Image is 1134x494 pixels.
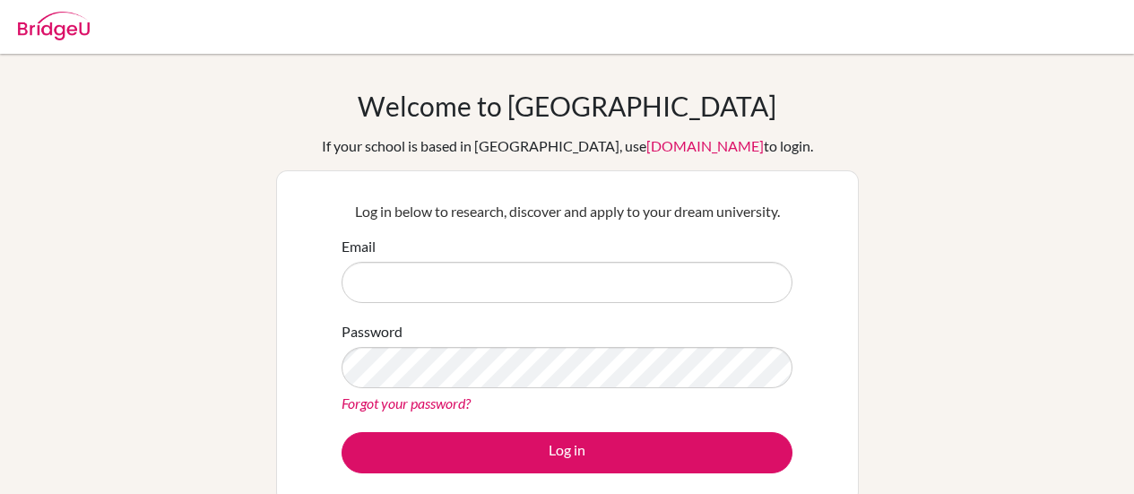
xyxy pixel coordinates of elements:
[342,201,792,222] p: Log in below to research, discover and apply to your dream university.
[342,432,792,473] button: Log in
[322,135,813,157] div: If your school is based in [GEOGRAPHIC_DATA], use to login.
[18,12,90,40] img: Bridge-U
[646,137,764,154] a: [DOMAIN_NAME]
[342,236,376,257] label: Email
[358,90,776,122] h1: Welcome to [GEOGRAPHIC_DATA]
[342,394,471,412] a: Forgot your password?
[342,321,403,342] label: Password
